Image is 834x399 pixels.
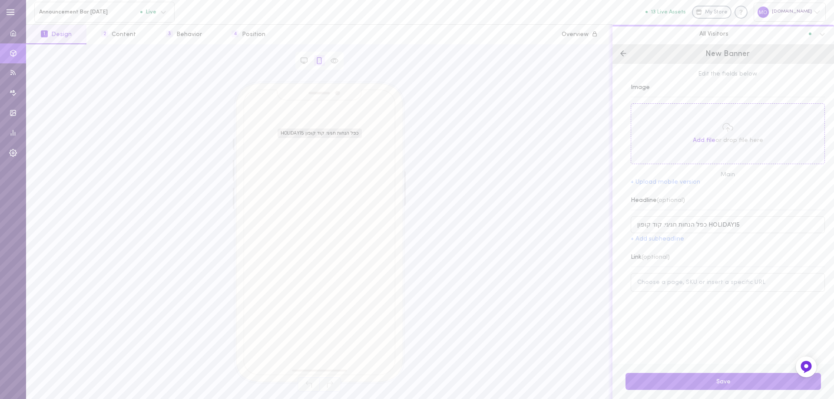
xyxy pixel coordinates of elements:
[151,25,217,44] button: 3Behavior
[631,216,825,233] input: Type your headline here
[693,137,715,144] span: Add file
[86,25,151,44] button: 2Content
[735,6,748,19] div: Knowledge center
[101,30,108,37] span: 2
[699,30,728,38] span: All Visitors
[645,9,692,15] a: 13 Live Assets
[657,197,685,204] span: (optional)
[39,9,140,15] span: Announcement Bar [DATE]
[26,25,86,44] button: 1Design
[140,9,156,15] span: Live
[166,30,173,37] span: 3
[754,3,826,21] div: [DOMAIN_NAME]
[232,30,238,37] span: 4
[645,9,686,15] button: 13 Live Assets
[642,254,670,261] span: (optional)
[692,6,731,19] a: My Store
[631,254,670,261] div: Link
[631,70,825,79] span: Edit the fields below
[693,137,763,144] span: or drop file here
[319,377,341,392] span: Redo
[298,377,319,392] span: Undo
[631,198,685,204] div: Headline
[800,360,813,373] img: Feedback Button
[631,179,700,185] button: + Upload mobile version
[217,25,280,44] button: 4Position
[705,9,728,16] span: My Store
[41,30,48,37] span: 1
[631,170,825,179] div: Main
[278,129,362,138] span: כפל הנחות חגיגי: קוד קופון HOLIDAY15
[631,273,825,292] input: Choose a page, SKU or insert a specific URL
[625,373,821,390] button: Save
[631,79,825,97] div: Image
[705,50,750,58] span: New Banner
[631,236,684,242] button: + Add subheadline
[631,103,825,179] div: Add fileor drop file hereMain
[547,25,612,44] button: Overview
